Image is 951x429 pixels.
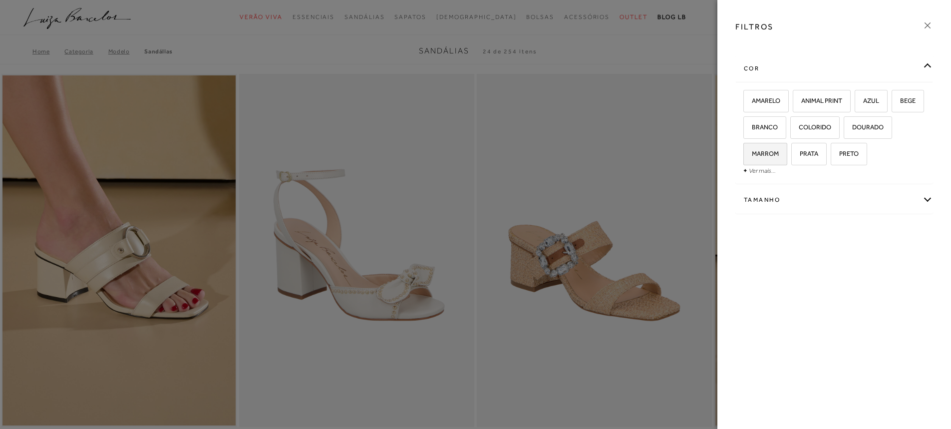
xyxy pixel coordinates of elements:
[791,97,801,107] input: ANIMAL PRINT
[736,187,933,213] div: Tamanho
[789,124,799,134] input: COLORIDO
[791,123,831,131] span: COLORIDO
[744,97,780,104] span: AMARELO
[845,123,884,131] span: DOURADO
[735,21,774,32] h3: FILTROS
[832,150,859,157] span: PRETO
[742,97,752,107] input: AMARELO
[890,97,900,107] input: BEGE
[743,166,747,174] span: +
[790,150,800,160] input: PRATA
[893,97,916,104] span: BEGE
[856,97,879,104] span: AZUL
[749,167,776,174] a: Ver mais...
[742,124,752,134] input: BRANCO
[829,150,839,160] input: PRETO
[742,150,752,160] input: MARROM
[744,123,778,131] span: BRANCO
[744,150,779,157] span: MARROM
[842,124,852,134] input: DOURADO
[794,97,842,104] span: ANIMAL PRINT
[792,150,818,157] span: PRATA
[853,97,863,107] input: AZUL
[736,55,933,82] div: cor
